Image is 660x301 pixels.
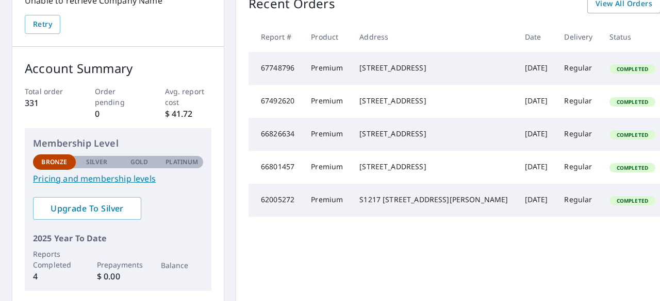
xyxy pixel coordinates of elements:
[33,18,52,31] span: Retry
[165,86,212,108] p: Avg. report cost
[517,85,556,118] td: [DATE]
[249,22,303,52] th: Report #
[25,15,60,34] button: Retry
[351,22,516,52] th: Address
[249,52,303,85] td: 67748796
[161,260,204,271] p: Balance
[303,85,351,118] td: Premium
[556,22,601,52] th: Delivery
[303,118,351,151] td: Premium
[303,22,351,52] th: Product
[95,108,142,120] p: 0
[610,98,654,105] span: Completed
[556,151,601,184] td: Regular
[95,86,142,108] p: Order pending
[610,131,654,138] span: Completed
[41,157,67,167] p: Bronze
[97,270,140,282] p: $ 0.00
[517,118,556,151] td: [DATE]
[303,52,351,85] td: Premium
[249,85,303,118] td: 67492620
[165,108,212,120] p: $ 41.72
[303,151,351,184] td: Premium
[33,197,141,220] a: Upgrade To Silver
[517,184,556,217] td: [DATE]
[359,162,508,172] div: [STREET_ADDRESS]
[130,157,148,167] p: Gold
[249,184,303,217] td: 62005272
[517,151,556,184] td: [DATE]
[166,157,198,167] p: Platinum
[517,52,556,85] td: [DATE]
[97,259,140,270] p: Prepayments
[359,63,508,73] div: [STREET_ADDRESS]
[33,172,203,185] a: Pricing and membership levels
[359,194,508,205] div: S1217 [STREET_ADDRESS][PERSON_NAME]
[249,151,303,184] td: 66801457
[33,136,203,150] p: Membership Level
[25,59,211,78] p: Account Summary
[33,270,76,282] p: 4
[25,86,72,97] p: Total order
[556,85,601,118] td: Regular
[556,118,601,151] td: Regular
[610,164,654,171] span: Completed
[359,129,508,139] div: [STREET_ADDRESS]
[41,203,133,214] span: Upgrade To Silver
[610,65,654,73] span: Completed
[303,184,351,217] td: Premium
[86,157,108,167] p: Silver
[359,96,508,106] div: [STREET_ADDRESS]
[556,184,601,217] td: Regular
[25,97,72,109] p: 331
[610,197,654,204] span: Completed
[33,232,203,244] p: 2025 Year To Date
[33,249,76,270] p: Reports Completed
[556,52,601,85] td: Regular
[249,118,303,151] td: 66826634
[517,22,556,52] th: Date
